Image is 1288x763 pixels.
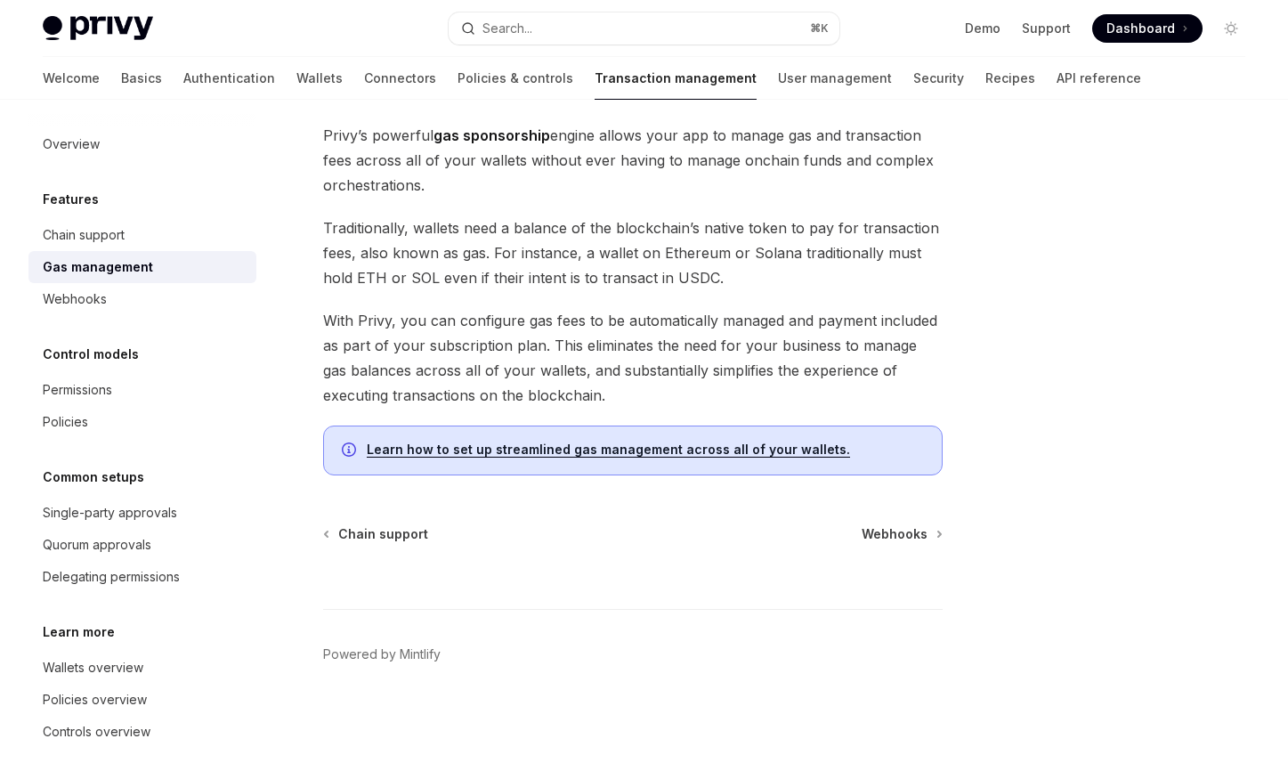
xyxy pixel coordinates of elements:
a: Permissions [28,374,256,406]
span: Chain support [338,525,428,543]
div: Single-party approvals [43,502,177,524]
a: Webhooks [28,283,256,315]
span: Traditionally, wallets need a balance of the blockchain’s native token to pay for transaction fee... [323,215,943,290]
a: Chain support [28,219,256,251]
strong: gas sponsorship [433,126,550,144]
a: Transaction management [595,57,757,100]
a: Dashboard [1092,14,1203,43]
div: Gas management [43,256,153,278]
button: Open search [449,12,840,45]
span: Dashboard [1106,20,1175,37]
span: With Privy, you can configure gas fees to be automatically managed and payment included as part o... [323,308,943,408]
button: Toggle dark mode [1217,14,1245,43]
div: Quorum approvals [43,534,151,556]
span: ⌘ K [810,21,829,36]
a: Policies & controls [458,57,573,100]
h5: Common setups [43,467,144,488]
h5: Features [43,189,99,210]
a: Powered by Mintlify [323,645,441,663]
h5: Control models [43,344,139,365]
a: Welcome [43,57,100,100]
div: Delegating permissions [43,566,180,588]
a: API reference [1057,57,1141,100]
div: Policies [43,411,88,433]
div: Search... [482,18,532,39]
a: Basics [121,57,162,100]
h5: Learn more [43,621,115,643]
a: Demo [965,20,1000,37]
a: Single-party approvals [28,497,256,529]
div: Controls overview [43,721,150,743]
a: Quorum approvals [28,529,256,561]
div: Overview [43,134,100,155]
span: Webhooks [862,525,928,543]
a: Policies overview [28,684,256,716]
a: Controls overview [28,716,256,748]
a: Chain support [325,525,428,543]
a: Wallets overview [28,652,256,684]
img: light logo [43,16,153,41]
div: Webhooks [43,288,107,310]
div: Policies overview [43,689,147,710]
div: Chain support [43,224,125,246]
div: Permissions [43,379,112,401]
a: Overview [28,128,256,160]
a: Policies [28,406,256,438]
svg: Info [342,442,360,460]
a: Authentication [183,57,275,100]
a: Connectors [364,57,436,100]
div: Wallets overview [43,657,143,678]
a: Learn how to set up streamlined gas management across all of your wallets. [367,442,850,458]
a: Support [1022,20,1071,37]
a: Wallets [296,57,343,100]
a: Gas management [28,251,256,283]
a: Delegating permissions [28,561,256,593]
a: User management [778,57,892,100]
a: Webhooks [862,525,941,543]
a: Security [913,57,964,100]
a: Recipes [985,57,1035,100]
span: Privy’s powerful engine allows your app to manage gas and transaction fees across all of your wal... [323,123,943,198]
